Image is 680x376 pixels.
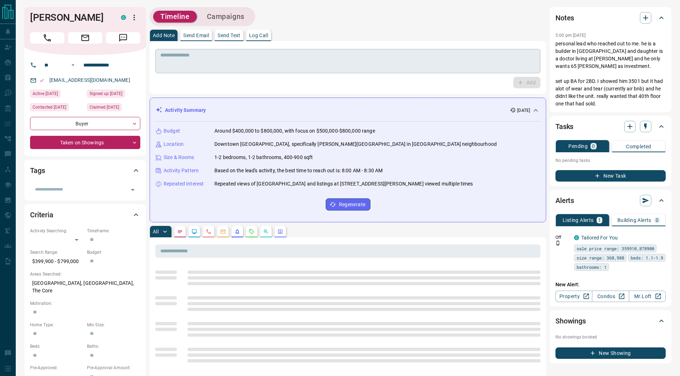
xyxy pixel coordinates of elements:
[183,33,209,38] p: Send Email
[555,40,666,108] p: personal lead who reached out to me. he is a builder in [GEOGRAPHIC_DATA] and daughter is a docto...
[592,144,595,149] p: 0
[87,90,140,100] div: Sat May 04 2019
[555,234,570,241] p: Off
[555,170,666,182] button: New Task
[214,180,473,188] p: Repeated views of [GEOGRAPHIC_DATA] and listings at [STREET_ADDRESS][PERSON_NAME] viewed multiple...
[30,300,140,307] p: Motivation:
[656,218,659,223] p: 0
[30,322,83,328] p: Home Type:
[555,155,666,166] p: No pending tasks
[577,263,607,271] span: bathrooms: 1
[164,140,184,148] p: Location
[555,241,560,246] svg: Push Notification Only
[33,90,58,97] span: Active [DATE]
[153,229,159,234] p: All
[30,32,64,44] span: Call
[69,61,77,69] button: Open
[555,291,592,302] a: Property
[87,343,140,350] p: Baths:
[87,249,140,256] p: Budget:
[33,104,66,111] span: Contacted [DATE]
[617,218,651,223] p: Building Alerts
[87,103,140,113] div: Mon Sep 08 2025
[30,256,83,267] p: $399,900 - $799,000
[555,118,666,135] div: Tasks
[555,347,666,359] button: New Showing
[30,165,45,176] h2: Tags
[555,315,586,327] h2: Showings
[30,343,83,350] p: Beds:
[39,78,44,83] svg: Email Valid
[631,254,663,261] span: beds: 1.1-1.9
[214,154,313,161] p: 1-2 bedrooms, 1-2 bathrooms, 400-900 sqft
[214,140,497,148] p: Downtown [GEOGRAPHIC_DATA], specifically [PERSON_NAME][GEOGRAPHIC_DATA] in [GEOGRAPHIC_DATA] neig...
[598,218,601,223] p: 1
[68,32,102,44] span: Email
[89,90,122,97] span: Signed up [DATE]
[191,229,197,234] svg: Lead Browsing Activity
[568,144,588,149] p: Pending
[326,198,370,211] button: Regenerate
[220,229,226,234] svg: Emails
[30,271,140,277] p: Areas Searched:
[89,104,119,111] span: Claimed [DATE]
[30,209,53,221] h2: Criteria
[164,167,199,174] p: Activity Pattern
[555,9,666,26] div: Notes
[164,154,194,161] p: Size & Rooms
[165,107,206,114] p: Activity Summary
[277,229,283,234] svg: Agent Actions
[30,162,140,179] div: Tags
[30,136,140,149] div: Taken on Showings
[177,229,183,234] svg: Notes
[555,121,573,132] h2: Tasks
[249,229,254,234] svg: Requests
[214,127,375,135] p: Around $400,000 to $800,000, with focus on $500,000-$800,000 range
[121,15,126,20] div: condos.ca
[592,291,629,302] a: Condos
[30,206,140,223] div: Criteria
[517,107,530,114] p: [DATE]
[30,103,83,113] div: Tue Sep 02 2025
[629,291,666,302] a: Mr.Loft
[214,167,383,174] p: Based on the lead's activity, the best time to reach out is: 8:00 AM - 8:30 AM
[626,144,651,149] p: Completed
[156,104,540,117] div: Activity Summary[DATE]
[206,229,212,234] svg: Calls
[30,249,83,256] p: Search Range:
[555,33,586,38] p: 5:00 pm [DATE]
[555,195,574,206] h2: Alerts
[555,334,666,340] p: No showings booked
[555,281,666,288] p: New Alert:
[563,218,594,223] p: Listing Alerts
[249,33,268,38] p: Log Call
[164,127,180,135] p: Budget
[577,254,624,261] span: size range: 360,988
[87,322,140,328] p: Min Size:
[30,90,83,100] div: Sun Sep 07 2025
[153,33,175,38] p: Add Note
[30,228,83,234] p: Actively Searching:
[30,117,140,130] div: Buyer
[555,312,666,330] div: Showings
[581,235,618,241] a: Tailored For You
[577,245,654,252] span: sale price range: 359910,878900
[555,192,666,209] div: Alerts
[30,12,110,23] h1: [PERSON_NAME]
[234,229,240,234] svg: Listing Alerts
[106,32,140,44] span: Message
[164,180,204,188] p: Repeated Interest
[574,235,579,240] div: condos.ca
[555,12,574,24] h2: Notes
[200,11,252,23] button: Campaigns
[218,33,241,38] p: Send Text
[30,365,83,371] p: Pre-Approved:
[87,228,140,234] p: Timeframe:
[263,229,269,234] svg: Opportunities
[30,277,140,297] p: [GEOGRAPHIC_DATA], [GEOGRAPHIC_DATA], The Core
[153,11,197,23] button: Timeline
[128,185,138,195] button: Open
[49,77,130,83] a: [EMAIL_ADDRESS][DOMAIN_NAME]
[87,365,140,371] p: Pre-Approval Amount:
